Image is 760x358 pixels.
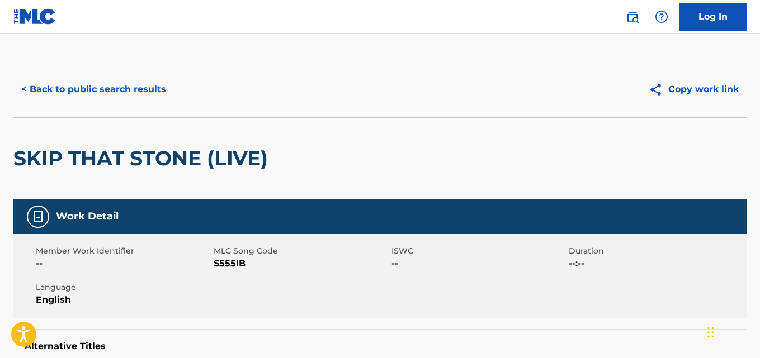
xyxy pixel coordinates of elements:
[36,257,211,270] span: --
[679,3,747,31] a: Log In
[626,10,639,23] img: search
[56,210,119,223] h5: Work Detail
[621,6,644,28] a: Public Search
[649,83,668,97] img: Copy work link
[36,281,211,293] span: Language
[13,75,174,103] button: < Back to public search results
[36,245,211,257] span: Member Work Identifier
[25,341,735,352] h5: Alternative Titles
[13,8,56,25] img: MLC Logo
[391,257,567,270] span: --
[36,293,211,307] span: English
[214,257,389,270] span: S555IB
[391,245,567,257] span: ISWC
[569,245,744,257] span: Duration
[13,146,273,171] h2: SKIP THAT STONE (LIVE)
[569,257,744,270] span: --:--
[641,75,747,103] button: Copy work link
[650,6,673,28] div: Help
[704,304,760,358] iframe: Chat Widget
[707,316,714,349] div: Drag
[31,210,45,223] img: Work Detail
[655,10,668,23] img: help
[214,245,389,257] span: MLC Song Code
